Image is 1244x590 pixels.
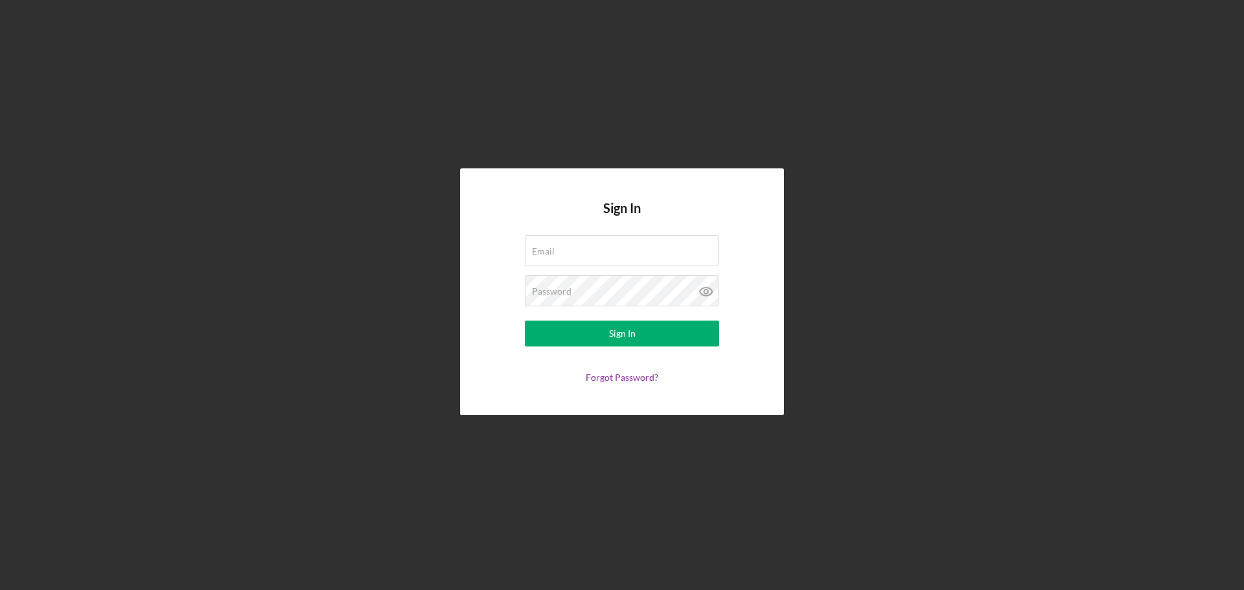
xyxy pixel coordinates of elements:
[586,372,658,383] a: Forgot Password?
[532,286,571,297] label: Password
[609,321,636,346] div: Sign In
[525,321,719,346] button: Sign In
[532,246,555,256] label: Email
[603,201,641,235] h4: Sign In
